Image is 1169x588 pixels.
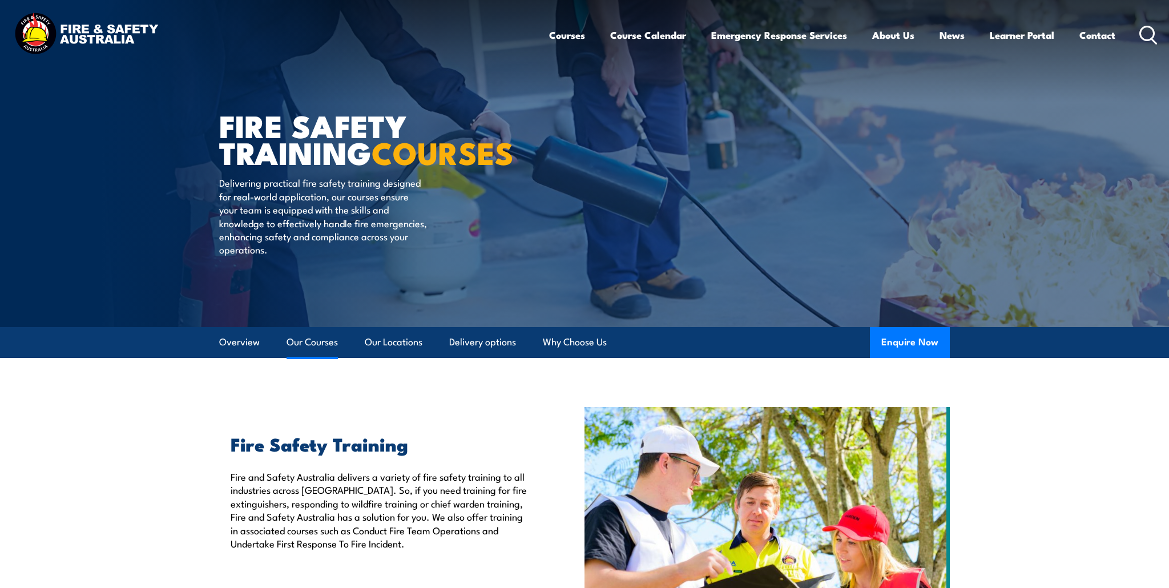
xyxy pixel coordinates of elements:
a: Courses [549,20,585,50]
a: Emergency Response Services [711,20,847,50]
a: Learner Portal [990,20,1054,50]
a: Overview [219,327,260,357]
p: Fire and Safety Australia delivers a variety of fire safety training to all industries across [GE... [231,470,532,550]
a: Course Calendar [610,20,686,50]
a: Our Locations [365,327,422,357]
a: About Us [872,20,914,50]
strong: COURSES [372,128,514,175]
h1: FIRE SAFETY TRAINING [219,112,501,165]
a: News [940,20,965,50]
h2: Fire Safety Training [231,436,532,452]
button: Enquire Now [870,327,950,358]
a: Why Choose Us [543,327,607,357]
a: Contact [1079,20,1115,50]
a: Delivery options [449,327,516,357]
a: Our Courses [287,327,338,357]
p: Delivering practical fire safety training designed for real-world application, our courses ensure... [219,176,428,256]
